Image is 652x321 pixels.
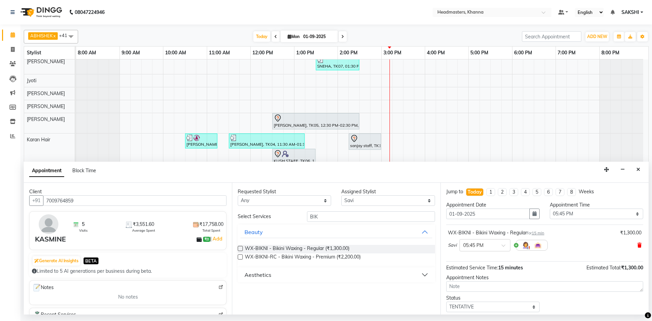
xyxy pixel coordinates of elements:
[382,48,403,58] a: 3:00 PM
[498,265,523,271] span: 15 minutes
[338,48,359,58] a: 2:00 PM
[240,226,432,238] button: Beauty
[203,237,210,242] span: ₹0
[132,228,155,233] span: Average Spent
[32,311,76,319] span: Recent Services
[17,3,64,22] img: logo
[53,33,56,38] a: x
[133,221,154,228] span: ₹3,551.60
[587,34,607,39] span: ADD NEW
[600,48,621,58] a: 8:00 PM
[446,188,463,195] div: Jump to
[27,90,65,96] span: [PERSON_NAME]
[579,188,594,195] div: Weeks
[199,221,223,228] span: ₹17,758.00
[72,167,96,174] span: Block Time
[79,228,88,233] span: Visits
[633,164,643,175] button: Close
[556,188,564,196] li: 7
[230,135,304,147] div: [PERSON_NAME], TK04, 11:30 AM-01:15 PM, HCG - Hair Cut by Senior Hair Stylist,BRD - [PERSON_NAME]
[307,211,435,222] input: Search by service name
[544,188,553,196] li: 6
[82,221,85,228] span: 5
[349,135,380,149] div: sanjay staff, TK13, 02:15 PM-03:00 PM, BRD - [PERSON_NAME]
[527,231,544,235] small: for
[245,253,361,262] span: WX-BIKNI-RC - Bikini Waxing - Premium (₹2,200.00)
[253,31,270,42] span: Today
[240,269,432,281] button: Aesthetics
[567,188,576,196] li: 8
[27,103,65,109] span: [PERSON_NAME]
[27,116,65,122] span: [PERSON_NAME]
[238,188,331,195] div: Requested Stylist
[522,241,530,249] img: Hairdresser.png
[532,231,544,235] span: 15 min
[39,214,58,234] img: avatar
[486,188,495,196] li: 1
[468,189,482,196] div: Today
[425,48,447,58] a: 4:00 PM
[27,137,50,143] span: Karan Hair
[245,245,349,253] span: WX-BIKNI - Bikini Waxing - Regular (₹1,300.00)
[585,32,609,41] button: ADD NEW
[521,188,530,196] li: 4
[29,195,43,206] button: +91
[251,48,275,58] a: 12:00 PM
[35,234,66,244] div: KASMINE
[448,242,457,249] span: Savi
[448,229,544,236] div: WX-BIKNI - Bikini Waxing - Regular
[29,188,227,195] div: Client
[212,235,223,243] a: Add
[29,165,64,177] span: Appointment
[446,295,540,302] div: Status
[207,48,232,58] a: 11:00 AM
[32,283,54,292] span: Notes
[120,48,142,58] a: 9:00 AM
[273,114,359,128] div: [PERSON_NAME], TK05, 12:30 PM-02:30 PM, NL-EXT - Gel/Acrylic Extension
[586,265,621,271] span: Estimated Total:
[286,34,301,39] span: Mon
[76,48,98,58] a: 8:00 AM
[469,48,490,58] a: 5:00 PM
[316,56,359,69] div: SNEHA, TK07, 01:30 PM-02:30 PM, HCL - Hair Cut by Senior Hair Stylist
[30,33,53,38] span: ABHISHEK
[498,188,507,196] li: 2
[244,228,263,236] div: Beauty
[27,58,65,65] span: [PERSON_NAME]
[534,241,542,249] img: Interior.png
[43,195,227,206] input: Search by Name/Mobile/Email/Code
[244,271,271,279] div: Aesthetics
[27,77,36,84] span: Jyoti
[621,265,643,271] span: ₹1,300.00
[341,188,435,195] div: Assigned Stylist
[163,48,188,58] a: 10:00 AM
[294,48,316,58] a: 1:00 PM
[512,48,534,58] a: 6:00 PM
[621,9,639,16] span: SAKSHI
[27,50,41,56] span: Stylist
[620,229,641,236] div: ₹1,300.00
[446,209,530,219] input: yyyy-mm-dd
[59,33,72,38] span: +41
[522,31,581,42] input: Search Appointment
[75,3,105,22] b: 08047224946
[33,256,80,266] button: Generate AI Insights
[446,201,540,209] div: Appointment Date
[446,274,643,281] div: Appointment Notes
[233,213,302,220] div: Select Services
[532,188,541,196] li: 5
[210,235,223,243] span: |
[186,135,217,147] div: [PERSON_NAME], TK01, 10:30 AM-11:15 AM, BRD - [PERSON_NAME]
[509,188,518,196] li: 3
[273,150,315,164] div: KUSH STAFF, TK06, 12:30 PM-01:30 PM, HCG - Hair Cut by Senior Hair Stylist
[556,48,577,58] a: 7:00 PM
[550,201,643,209] div: Appointment Time
[202,228,220,233] span: Total Spent
[118,293,138,301] span: No notes
[84,257,98,264] span: BETA
[301,32,335,42] input: 2025-09-01
[446,265,498,271] span: Estimated Service Time:
[32,268,224,275] div: Limited to 5 AI generations per business during beta.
